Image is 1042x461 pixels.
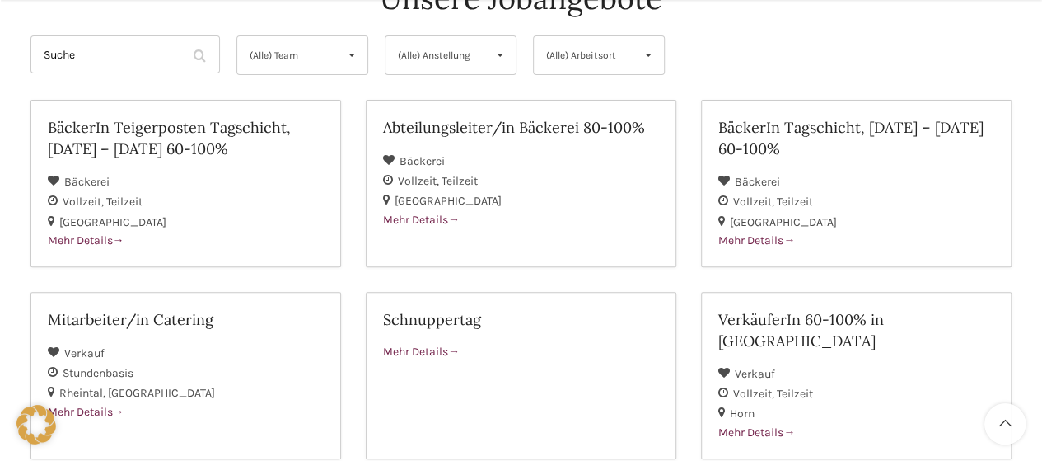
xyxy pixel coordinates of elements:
[366,292,676,459] a: Schnuppertag Mehr Details
[730,407,755,421] span: Horn
[383,345,460,359] span: Mehr Details
[48,309,324,330] h2: Mitarbeiter/in Catering
[718,117,994,158] h2: BäckerIn Tagschicht, [DATE] – [DATE] 60-100%
[546,36,624,74] span: (Alle) Arbeitsort
[59,386,108,400] span: Rheintal
[984,403,1026,445] a: Scroll to top button
[400,154,445,168] span: Bäckerei
[733,195,777,209] span: Vollzeit
[718,309,994,350] h2: VerkäuferIn 60-100% in [GEOGRAPHIC_DATA]
[383,117,659,138] h2: Abteilungsleiter/in Bäckerei 80-100%
[48,233,124,247] span: Mehr Details
[383,213,460,227] span: Mehr Details
[730,215,837,229] span: [GEOGRAPHIC_DATA]
[48,405,124,419] span: Mehr Details
[735,367,775,381] span: Verkauf
[395,194,502,208] span: [GEOGRAPHIC_DATA]
[398,174,442,188] span: Vollzeit
[383,309,659,330] h2: Schnuppertag
[718,426,795,440] span: Mehr Details
[442,174,478,188] span: Teilzeit
[63,366,133,380] span: Stundenbasis
[718,233,795,247] span: Mehr Details
[633,36,664,74] span: ▾
[106,195,143,209] span: Teilzeit
[701,292,1012,459] a: VerkäuferIn 60-100% in [GEOGRAPHIC_DATA] Verkauf Vollzeit Teilzeit Horn Mehr Details
[735,175,780,189] span: Bäckerei
[336,36,367,74] span: ▾
[250,36,328,74] span: (Alle) Team
[701,100,1012,267] a: BäckerIn Tagschicht, [DATE] – [DATE] 60-100% Bäckerei Vollzeit Teilzeit [GEOGRAPHIC_DATA] Mehr De...
[48,117,324,158] h2: BäckerIn Teigerposten Tagschicht, [DATE] – [DATE] 60-100%
[777,387,813,401] span: Teilzeit
[64,175,110,189] span: Bäckerei
[30,35,220,73] input: Suche
[777,195,813,209] span: Teilzeit
[366,100,676,267] a: Abteilungsleiter/in Bäckerei 80-100% Bäckerei Vollzeit Teilzeit [GEOGRAPHIC_DATA] Mehr Details
[30,100,341,267] a: BäckerIn Teigerposten Tagschicht, [DATE] – [DATE] 60-100% Bäckerei Vollzeit Teilzeit [GEOGRAPHIC_...
[484,36,516,74] span: ▾
[108,386,215,400] span: [GEOGRAPHIC_DATA]
[30,292,341,459] a: Mitarbeiter/in Catering Verkauf Stundenbasis Rheintal [GEOGRAPHIC_DATA] Mehr Details
[398,36,476,74] span: (Alle) Anstellung
[733,387,777,401] span: Vollzeit
[63,195,106,209] span: Vollzeit
[59,215,166,229] span: [GEOGRAPHIC_DATA]
[64,346,105,360] span: Verkauf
